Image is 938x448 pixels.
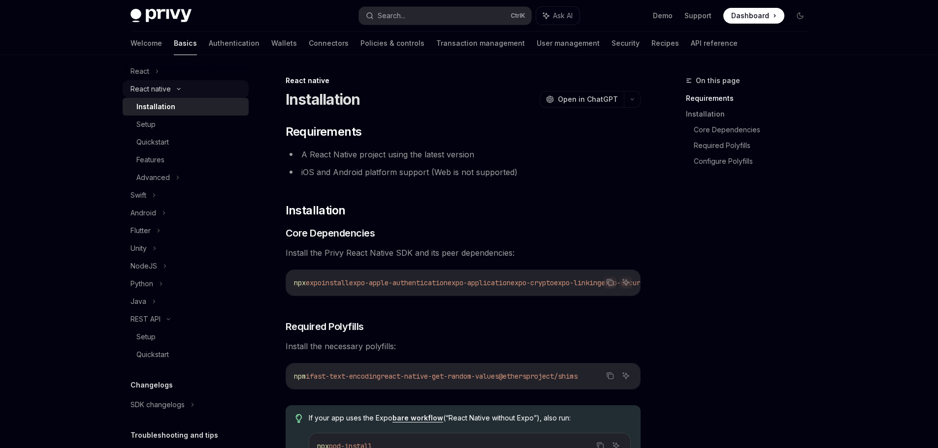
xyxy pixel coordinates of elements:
[691,31,738,55] a: API reference
[130,379,173,391] h5: Changelogs
[540,91,624,108] button: Open in ChatGPT
[392,414,443,422] a: bare workflow
[286,165,641,179] li: iOS and Android platform support (Web is not supported)
[359,7,531,25] button: Search...CtrlK
[684,11,712,21] a: Support
[130,207,156,219] div: Android
[136,154,164,166] div: Features
[123,151,249,169] a: Features
[554,278,601,287] span: expo-linking
[123,346,249,363] a: Quickstart
[322,278,349,287] span: install
[694,138,816,153] a: Required Polyfills
[619,369,632,382] button: Ask AI
[553,11,573,21] span: Ask AI
[123,116,249,133] a: Setup
[604,276,616,289] button: Copy the contents from the code block
[286,246,641,260] span: Install the Privy React Native SDK and its peer dependencies:
[536,7,580,25] button: Ask AI
[499,372,578,381] span: @ethersproject/shims
[651,31,679,55] a: Recipes
[286,76,641,86] div: React native
[306,372,310,381] span: i
[136,331,156,343] div: Setup
[130,31,162,55] a: Welcome
[731,11,769,21] span: Dashboard
[174,31,197,55] a: Basics
[123,133,249,151] a: Quickstart
[136,349,169,360] div: Quickstart
[604,369,616,382] button: Copy the contents from the code block
[130,242,147,254] div: Unity
[694,153,816,169] a: Configure Polyfills
[209,31,259,55] a: Authentication
[558,94,618,104] span: Open in ChatGPT
[130,313,161,325] div: REST API
[130,399,185,411] div: SDK changelogs
[436,31,525,55] a: Transaction management
[619,276,632,289] button: Ask AI
[286,148,641,161] li: A React Native project using the latest version
[130,278,153,290] div: Python
[130,260,157,272] div: NodeJS
[511,278,554,287] span: expo-crypto
[381,372,499,381] span: react-native-get-random-values
[286,90,360,108] h1: Installation
[306,278,322,287] span: expo
[130,225,151,237] div: Flutter
[295,414,302,423] svg: Tip
[286,203,346,218] span: Installation
[360,31,424,55] a: Policies & controls
[309,31,349,55] a: Connectors
[123,328,249,346] a: Setup
[696,75,740,87] span: On this page
[136,119,156,130] div: Setup
[130,189,146,201] div: Swift
[130,429,218,441] h5: Troubleshooting and tips
[537,31,600,55] a: User management
[136,136,169,148] div: Quickstart
[686,106,816,122] a: Installation
[448,278,511,287] span: expo-application
[286,339,641,353] span: Install the necessary polyfills:
[130,65,149,77] div: React
[694,122,816,138] a: Core Dependencies
[286,226,375,240] span: Core Dependencies
[653,11,673,21] a: Demo
[511,12,525,20] span: Ctrl K
[136,101,175,113] div: Installation
[792,8,808,24] button: Toggle dark mode
[130,296,146,307] div: Java
[130,9,192,23] img: dark logo
[378,10,405,22] div: Search...
[286,124,362,140] span: Requirements
[309,413,630,423] span: If your app uses the Expo (“React Native without Expo”), also run:
[286,320,364,333] span: Required Polyfills
[349,278,448,287] span: expo-apple-authentication
[612,31,640,55] a: Security
[601,278,668,287] span: expo-secure-store
[136,172,170,183] div: Advanced
[723,8,784,24] a: Dashboard
[686,90,816,106] a: Requirements
[271,31,297,55] a: Wallets
[294,372,306,381] span: npm
[123,98,249,116] a: Installation
[294,278,306,287] span: npx
[310,372,381,381] span: fast-text-encoding
[130,83,171,95] div: React native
